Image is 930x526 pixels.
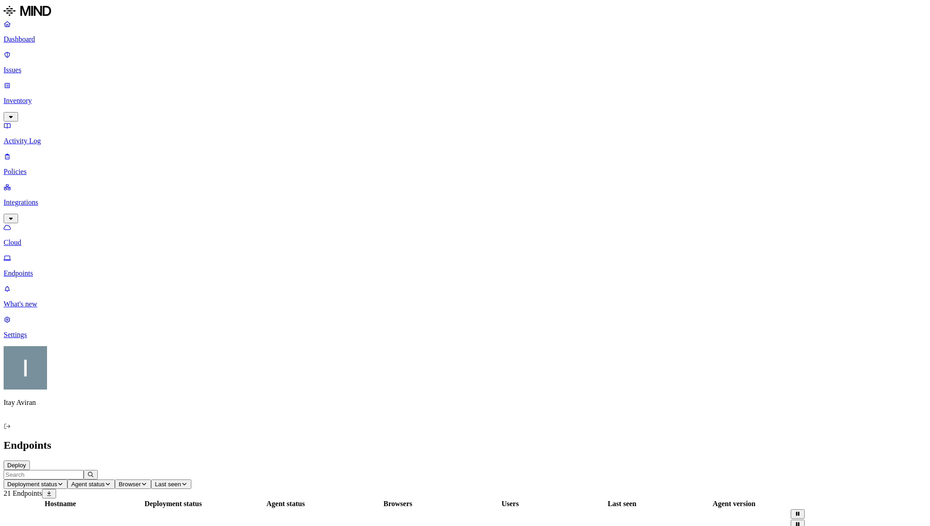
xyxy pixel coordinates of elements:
[4,331,926,339] p: Settings
[4,168,926,176] p: Policies
[4,285,926,308] a: What's new
[4,254,926,277] a: Endpoints
[118,500,229,508] div: Deployment status
[4,470,84,479] input: Search
[4,137,926,145] p: Activity Log
[4,183,926,222] a: Integrations
[4,4,926,20] a: MIND
[71,481,104,488] span: Agent status
[4,489,42,497] span: 21 Endpoints
[4,198,926,207] p: Integrations
[4,122,926,145] a: Activity Log
[119,481,141,488] span: Browser
[4,223,926,247] a: Cloud
[4,269,926,277] p: Endpoints
[4,152,926,176] a: Policies
[4,460,30,470] button: Deploy
[567,500,677,508] div: Last seen
[4,51,926,74] a: Issues
[342,500,453,508] div: Browsers
[4,346,47,390] img: Itay Aviran
[455,500,565,508] div: Users
[4,97,926,105] p: Inventory
[4,439,926,451] h2: Endpoints
[5,500,116,508] div: Hostname
[7,481,57,488] span: Deployment status
[155,481,181,488] span: Last seen
[679,500,789,508] div: Agent version
[4,300,926,308] p: What's new
[4,20,926,43] a: Dashboard
[4,315,926,339] a: Settings
[231,500,341,508] div: Agent status
[4,66,926,74] p: Issues
[4,239,926,247] p: Cloud
[4,35,926,43] p: Dashboard
[4,4,51,18] img: MIND
[4,81,926,120] a: Inventory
